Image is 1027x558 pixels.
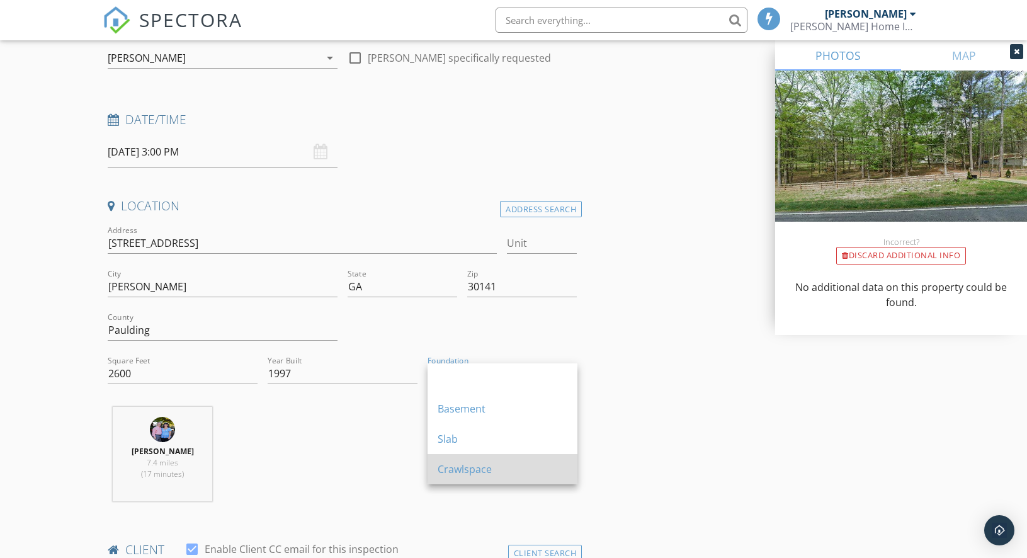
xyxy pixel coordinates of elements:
div: [PERSON_NAME] [825,8,907,20]
label: Enable Client CC email for this inspection [205,543,399,555]
a: PHOTOS [775,40,901,71]
div: Discard Additional info [836,247,966,265]
span: (17 minutes) [141,469,184,479]
i: arrow_drop_down [322,50,338,65]
a: MAP [901,40,1027,71]
span: SPECTORA [139,6,242,33]
div: Crawlspace [438,462,567,477]
span: 7.4 miles [147,457,178,468]
div: Slab [438,431,567,447]
input: Select date [108,137,338,168]
div: Basement [438,401,567,416]
h4: Date/Time [108,111,577,128]
img: 30printcourthousesquare.jpg [150,417,175,442]
div: Incorrect? [775,237,1027,247]
input: Search everything... [496,8,747,33]
strong: [PERSON_NAME] [132,446,194,457]
div: Bragg Home Inspectors, LLC., [790,20,916,33]
div: Address Search [500,201,582,218]
h4: client [108,542,577,558]
img: The Best Home Inspection Software - Spectora [103,6,130,34]
div: Open Intercom Messenger [984,515,1014,545]
a: SPECTORA [103,17,242,43]
label: [PERSON_NAME] specifically requested [368,52,551,64]
p: No additional data on this property could be found. [790,280,1012,310]
div: [PERSON_NAME] [108,52,186,64]
h4: Location [108,198,577,214]
img: streetview [775,71,1027,252]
